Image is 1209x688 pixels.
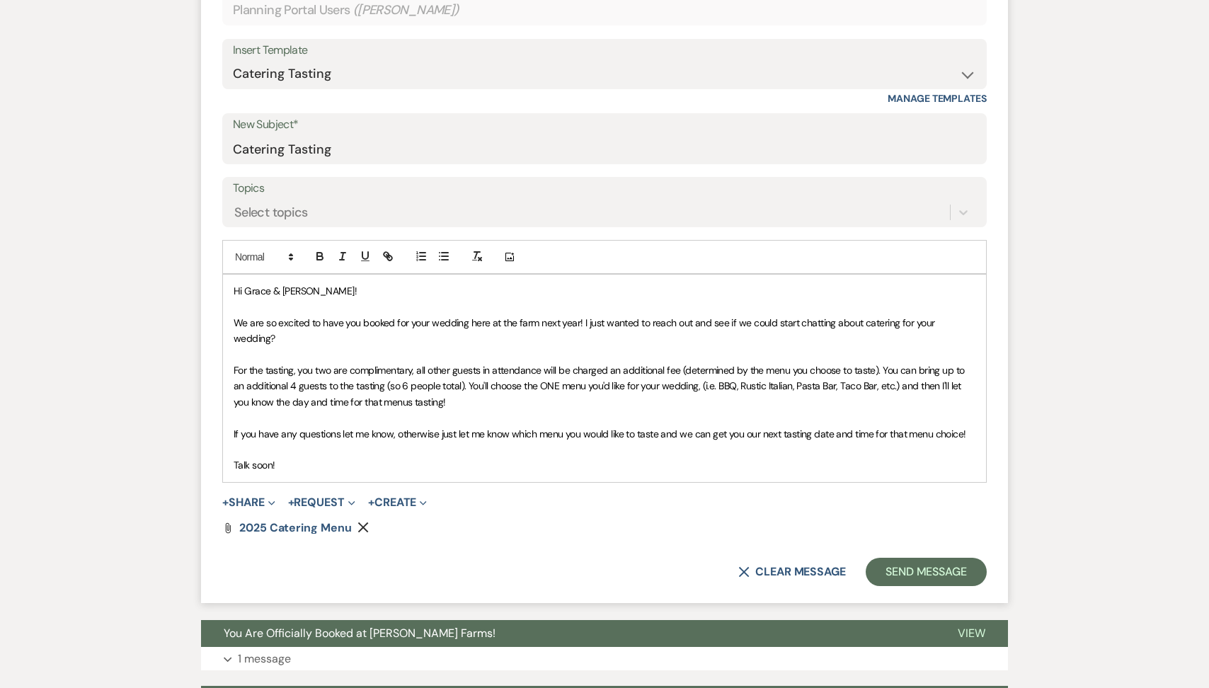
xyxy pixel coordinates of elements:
[353,1,459,20] span: ( [PERSON_NAME] )
[958,626,985,641] span: View
[234,285,357,297] span: Hi Grace & [PERSON_NAME]!
[288,497,294,508] span: +
[233,178,976,199] label: Topics
[288,497,355,508] button: Request
[234,316,937,345] span: We are so excited to have you booked for your wedding here at the farm next year! I just wanted t...
[233,40,976,61] div: Insert Template
[234,428,966,440] span: If you have any questions let me know, otherwise just let me know which menu you would like to ta...
[368,497,374,508] span: +
[935,620,1008,647] button: View
[201,647,1008,671] button: 1 message
[888,92,987,105] a: Manage Templates
[222,497,275,508] button: Share
[238,650,291,668] p: 1 message
[866,558,987,586] button: Send Message
[234,364,967,408] span: For the tasting, you two are complimentary, all other guests in attendance will be charged an add...
[368,497,427,508] button: Create
[224,626,495,641] span: You Are Officially Booked at [PERSON_NAME] Farms!
[201,620,935,647] button: You Are Officially Booked at [PERSON_NAME] Farms!
[234,203,308,222] div: Select topics
[239,522,352,534] a: 2025 Catering Menu
[222,497,229,508] span: +
[239,520,352,535] span: 2025 Catering Menu
[233,115,976,135] label: New Subject*
[738,566,846,578] button: Clear message
[234,459,275,471] span: Talk soon!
